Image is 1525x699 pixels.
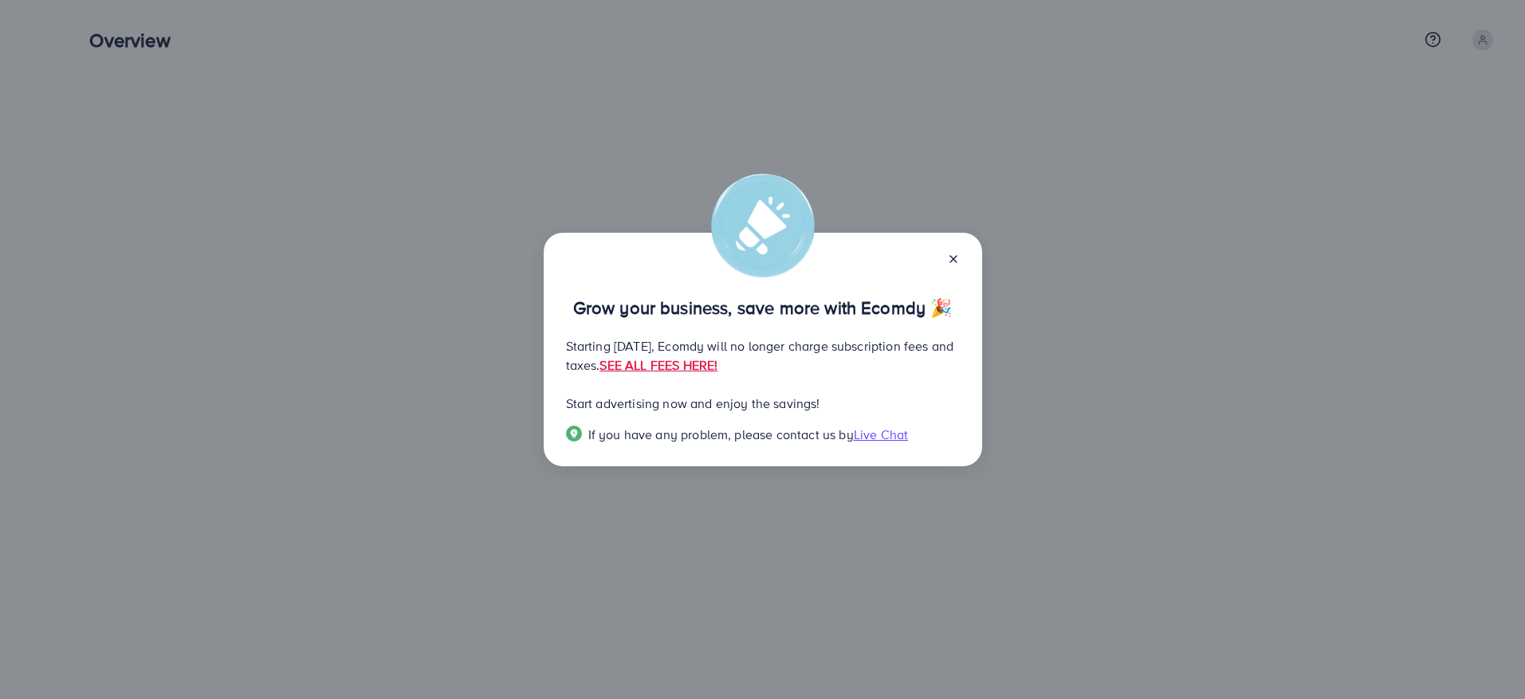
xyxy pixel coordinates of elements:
p: Starting [DATE], Ecomdy will no longer charge subscription fees and taxes. [566,336,960,375]
span: If you have any problem, please contact us by [588,426,854,443]
p: Start advertising now and enjoy the savings! [566,394,960,413]
img: alert [711,174,815,277]
span: Live Chat [854,426,908,443]
a: SEE ALL FEES HERE! [599,356,717,374]
img: Popup guide [566,426,582,442]
p: Grow your business, save more with Ecomdy 🎉 [566,298,960,317]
